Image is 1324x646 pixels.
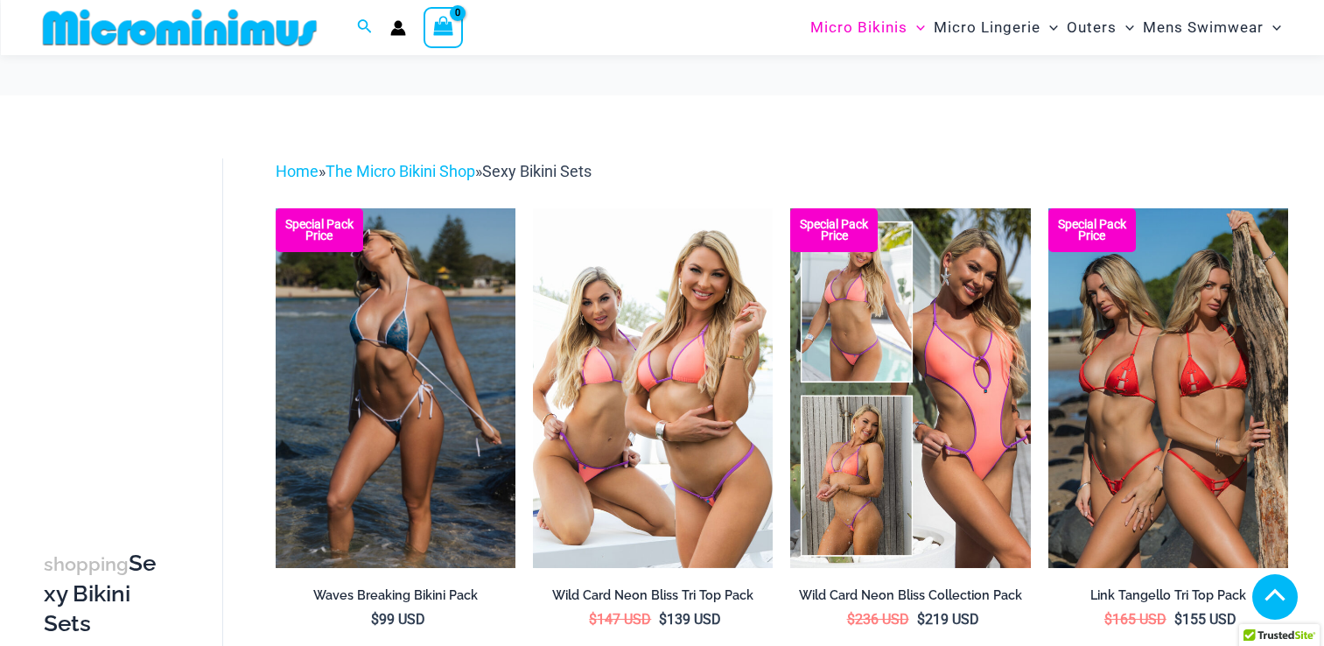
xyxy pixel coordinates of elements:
a: Micro LingerieMenu ToggleMenu Toggle [929,5,1062,50]
a: Micro BikinisMenu ToggleMenu Toggle [806,5,929,50]
h2: Wild Card Neon Bliss Collection Pack [790,587,1030,604]
img: Wild Card Neon Bliss Tri Top Pack [533,208,773,568]
a: Home [276,162,319,180]
img: Collection Pack (7) [790,208,1030,568]
a: The Micro Bikini Shop [326,162,475,180]
h3: Sexy Bikini Sets [44,549,161,638]
bdi: 219 USD [917,611,979,628]
span: Menu Toggle [907,5,925,50]
a: Waves Breaking Ocean 312 Top 456 Bottom 08 Waves Breaking Ocean 312 Top 456 Bottom 04Waves Breaki... [276,208,515,568]
bdi: 139 USD [659,611,721,628]
bdi: 155 USD [1174,611,1236,628]
b: Special Pack Price [790,219,878,242]
a: Wild Card Neon Bliss Collection Pack [790,587,1030,610]
img: MM SHOP LOGO FLAT [36,8,324,47]
span: $ [917,611,925,628]
b: Special Pack Price [276,219,363,242]
span: $ [371,611,379,628]
a: Waves Breaking Bikini Pack [276,587,515,610]
a: Search icon link [357,17,373,39]
span: $ [847,611,855,628]
bdi: 147 USD [589,611,651,628]
bdi: 236 USD [847,611,909,628]
bdi: 165 USD [1104,611,1166,628]
span: Mens Swimwear [1143,5,1264,50]
a: Collection Pack (7) Collection Pack B (1)Collection Pack B (1) [790,208,1030,568]
span: Menu Toggle [1117,5,1134,50]
a: OutersMenu ToggleMenu Toggle [1062,5,1138,50]
a: Account icon link [390,20,406,36]
nav: Site Navigation [803,3,1289,53]
span: $ [1174,611,1182,628]
span: $ [1104,611,1112,628]
iframe: TrustedSite Certified [44,144,201,495]
bdi: 99 USD [371,611,425,628]
a: View Shopping Cart, empty [424,7,464,47]
h2: Wild Card Neon Bliss Tri Top Pack [533,587,773,604]
span: $ [659,611,667,628]
span: Menu Toggle [1040,5,1058,50]
a: Wild Card Neon Bliss Tri Top Pack [533,587,773,610]
a: Mens SwimwearMenu ToggleMenu Toggle [1138,5,1285,50]
img: Waves Breaking Ocean 312 Top 456 Bottom 08 [276,208,515,568]
span: Sexy Bikini Sets [482,162,592,180]
span: Outers [1067,5,1117,50]
a: Wild Card Neon Bliss Tri Top PackWild Card Neon Bliss Tri Top Pack BWild Card Neon Bliss Tri Top ... [533,208,773,568]
span: shopping [44,553,129,575]
span: Micro Bikinis [810,5,907,50]
span: $ [589,611,597,628]
span: Menu Toggle [1264,5,1281,50]
a: Link Tangello Tri Top Pack [1048,587,1288,610]
img: Bikini Pack [1048,208,1288,568]
h2: Waves Breaking Bikini Pack [276,587,515,604]
span: » » [276,162,592,180]
span: Micro Lingerie [934,5,1040,50]
h2: Link Tangello Tri Top Pack [1048,587,1288,604]
a: Bikini Pack Bikini Pack BBikini Pack B [1048,208,1288,568]
b: Special Pack Price [1048,219,1136,242]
